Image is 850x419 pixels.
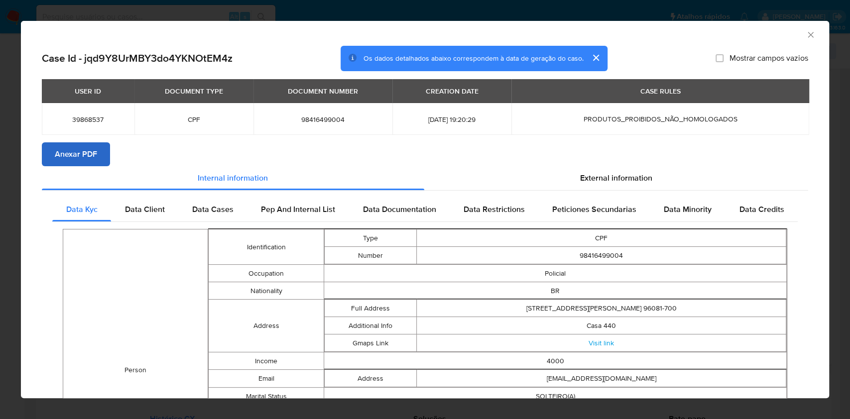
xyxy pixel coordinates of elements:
input: Mostrar campos vazios [716,54,724,62]
td: Full Address [325,300,417,317]
div: closure-recommendation-modal [21,21,829,398]
span: Pep And Internal List [261,204,335,215]
button: Fechar a janela [806,30,815,39]
td: SOLTEIRO(A) [324,388,787,405]
td: Occupation [208,265,324,282]
span: PRODUTOS_PROIBIDOS_NÃO_HOMOLOGADOS [583,114,737,124]
span: Anexar PDF [55,143,97,165]
div: Detailed info [42,166,808,190]
span: Data Restrictions [464,204,525,215]
div: DOCUMENT TYPE [159,83,229,100]
td: Type [325,229,417,247]
td: Number [325,247,417,264]
a: Visit link [589,338,614,348]
span: Data Cases [192,204,234,215]
span: Data Minority [664,204,712,215]
span: 39868537 [54,115,122,124]
td: Address [208,300,324,352]
span: 98416499004 [265,115,380,124]
td: Marital Status [208,388,324,405]
span: CPF [146,115,242,124]
span: Data Documentation [363,204,436,215]
button: cerrar [584,46,607,70]
td: Email [208,370,324,388]
td: Additional Info [325,317,417,334]
td: Nationality [208,282,324,300]
td: BR [324,282,787,300]
span: Os dados detalhados abaixo correspondem à data de geração do caso. [364,53,584,63]
td: Gmaps Link [325,334,417,352]
td: Income [208,352,324,370]
td: Casa 440 [417,317,786,334]
td: CPF [417,229,786,247]
div: CASE RULES [634,83,686,100]
span: Data Credits [739,204,784,215]
span: Mostrar campos vazios [729,53,808,63]
td: [EMAIL_ADDRESS][DOMAIN_NAME] [417,370,786,387]
td: 4000 [324,352,787,370]
h2: Case Id - jqd9Y8UrMBY3do4YKNOtEM4z [42,52,233,65]
td: Identification [208,229,324,265]
div: DOCUMENT NUMBER [282,83,364,100]
button: Anexar PDF [42,142,110,166]
span: Data Client [125,204,165,215]
td: Address [325,370,417,387]
div: Detailed internal info [52,198,798,221]
td: Policial [324,265,787,282]
span: External information [580,172,652,184]
span: Peticiones Secundarias [552,204,636,215]
div: USER ID [69,83,107,100]
span: [DATE] 19:20:29 [404,115,499,124]
div: CREATION DATE [420,83,485,100]
td: 98416499004 [417,247,786,264]
span: Internal information [198,172,268,184]
td: [STREET_ADDRESS][PERSON_NAME] 96081-700 [417,300,786,317]
span: Data Kyc [66,204,98,215]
